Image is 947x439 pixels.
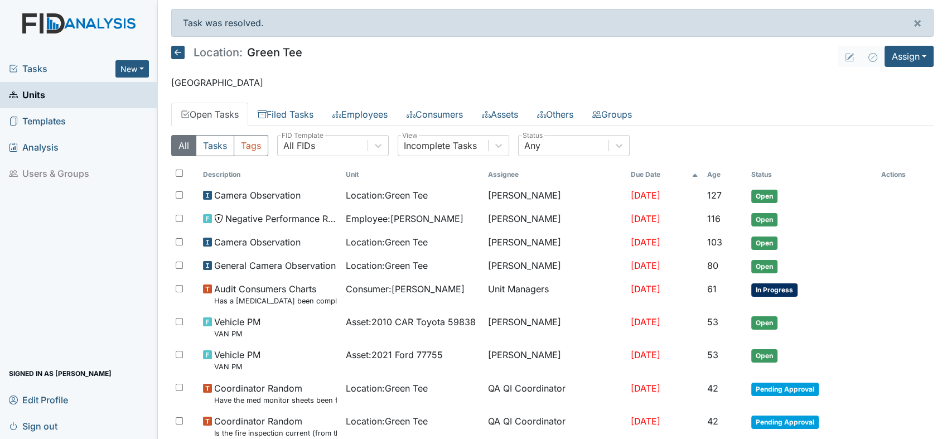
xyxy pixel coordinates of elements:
span: 42 [707,383,718,394]
span: Open [751,237,777,250]
span: Pending Approval [751,383,819,396]
span: Camera Observation [214,235,301,249]
span: Location : Green Tee [346,235,428,249]
span: Units [9,86,45,104]
span: [DATE] [630,190,660,201]
span: Camera Observation [214,189,301,202]
button: All [171,135,196,156]
span: [DATE] [630,316,660,327]
td: [PERSON_NAME] [484,184,626,208]
a: Consumers [397,103,472,126]
span: Pending Approval [751,416,819,429]
span: Templates [9,113,66,130]
span: Asset : 2021 Ford 77755 [346,348,443,361]
th: Toggle SortBy [341,165,484,184]
small: Have the med monitor sheets been filled out? [214,395,336,406]
span: [DATE] [630,416,660,427]
span: General Camera Observation [214,259,336,272]
span: Location : Green Tee [346,414,428,428]
td: [PERSON_NAME] [484,311,626,344]
a: Groups [583,103,641,126]
span: 53 [707,349,718,360]
td: [PERSON_NAME] [484,231,626,254]
small: Is the fire inspection current (from the Fire [PERSON_NAME])? [214,428,336,438]
span: Vehicle PM VAN PM [214,348,260,372]
span: [DATE] [630,283,660,295]
span: Location : Green Tee [346,382,428,395]
span: 116 [707,213,721,224]
span: Consumer : [PERSON_NAME] [346,282,465,296]
small: VAN PM [214,361,260,372]
span: × [913,15,922,31]
span: Open [751,213,777,226]
span: Analysis [9,139,59,156]
a: Filed Tasks [248,103,323,126]
span: Sign out [9,417,57,435]
th: Toggle SortBy [626,165,703,184]
span: 53 [707,316,718,327]
td: [PERSON_NAME] [484,344,626,377]
div: Task was resolved. [171,9,934,37]
span: Signed in as [PERSON_NAME] [9,365,112,382]
span: Edit Profile [9,391,68,408]
span: [DATE] [630,349,660,360]
span: Negative Performance Review [225,212,336,225]
span: Coordinator Random Have the med monitor sheets been filled out? [214,382,336,406]
input: Toggle All Rows Selected [176,170,183,177]
small: Has a [MEDICAL_DATA] been completed for all [DEMOGRAPHIC_DATA] and [DEMOGRAPHIC_DATA] over 50 or ... [214,296,336,306]
th: Toggle SortBy [747,165,877,184]
a: Others [528,103,583,126]
span: 80 [707,260,718,271]
span: Open [751,260,777,273]
button: Assign [885,46,934,67]
button: Tasks [196,135,234,156]
span: Vehicle PM VAN PM [214,315,260,339]
span: Open [751,349,777,363]
span: Location : Green Tee [346,259,428,272]
small: VAN PM [214,329,260,339]
span: 61 [707,283,717,295]
span: 42 [707,416,718,427]
td: [PERSON_NAME] [484,254,626,278]
span: [DATE] [630,260,660,271]
a: Open Tasks [171,103,248,126]
td: [PERSON_NAME] [484,208,626,231]
span: Open [751,190,777,203]
span: 103 [707,237,722,248]
div: Any [524,139,540,152]
span: In Progress [751,283,798,297]
div: Type filter [171,135,268,156]
td: QA QI Coordinator [484,377,626,410]
th: Toggle SortBy [199,165,341,184]
span: Open [751,316,777,330]
span: [DATE] [630,213,660,224]
h5: Green Tee [171,46,302,59]
th: Actions [877,165,932,184]
span: Coordinator Random Is the fire inspection current (from the Fire Marshall)? [214,414,336,438]
span: [DATE] [630,237,660,248]
button: × [902,9,933,36]
button: New [115,60,149,78]
span: Audit Consumers Charts Has a colonoscopy been completed for all males and females over 50 or is t... [214,282,336,306]
a: Tasks [9,62,115,75]
div: Incomplete Tasks [404,139,477,152]
span: Asset : 2010 CAR Toyota 59838 [346,315,476,329]
span: 127 [707,190,722,201]
th: Toggle SortBy [703,165,746,184]
span: Employee : [PERSON_NAME] [346,212,463,225]
span: [DATE] [630,383,660,394]
a: Employees [323,103,397,126]
button: Tags [234,135,268,156]
td: Unit Managers [484,278,626,311]
span: Location : Green Tee [346,189,428,202]
span: Location: [194,47,243,58]
th: Assignee [484,165,626,184]
div: All FIDs [283,139,315,152]
a: Assets [472,103,528,126]
p: [GEOGRAPHIC_DATA] [171,76,934,89]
